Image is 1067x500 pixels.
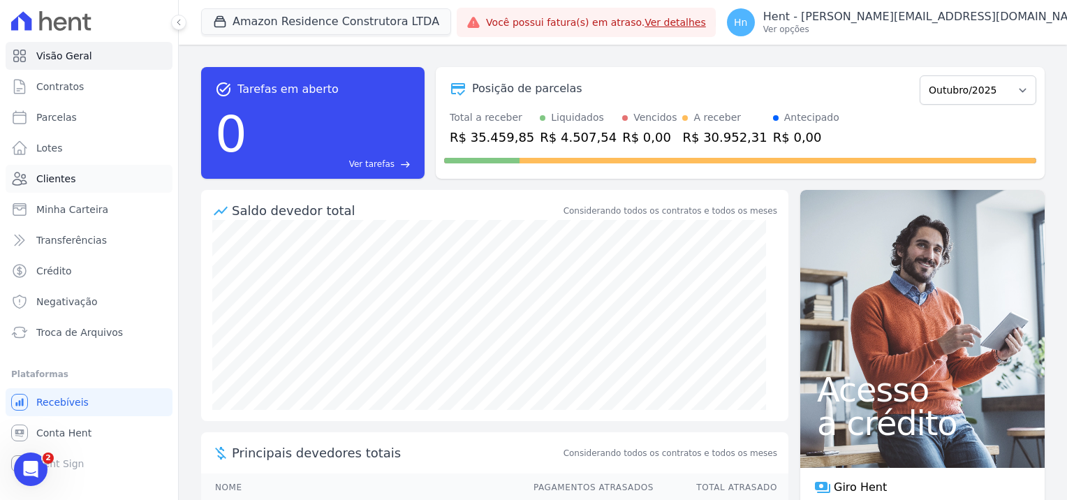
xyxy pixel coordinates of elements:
[36,80,84,94] span: Contratos
[6,288,172,316] a: Negativação
[36,295,98,309] span: Negativação
[450,110,534,125] div: Total a receber
[540,128,617,147] div: R$ 4.507,54
[349,158,395,170] span: Ver tarefas
[36,110,77,124] span: Parcelas
[645,17,706,28] a: Ver detalhes
[6,196,172,223] a: Minha Carteira
[693,110,741,125] div: A receber
[6,165,172,193] a: Clientes
[237,81,339,98] span: Tarefas em aberto
[253,158,411,170] a: Ver tarefas east
[6,42,172,70] a: Visão Geral
[232,443,561,462] span: Principais devedores totais
[6,226,172,254] a: Transferências
[682,128,767,147] div: R$ 30.952,31
[734,17,747,27] span: Hn
[564,205,777,217] div: Considerando todos os contratos e todos os meses
[622,128,677,147] div: R$ 0,00
[6,73,172,101] a: Contratos
[817,406,1028,440] span: a crédito
[472,80,582,97] div: Posição de parcelas
[486,15,706,30] span: Você possui fatura(s) em atraso.
[834,479,887,496] span: Giro Hent
[400,159,411,170] span: east
[817,373,1028,406] span: Acesso
[36,49,92,63] span: Visão Geral
[6,318,172,346] a: Troca de Arquivos
[36,264,72,278] span: Crédito
[36,141,63,155] span: Lotes
[11,366,167,383] div: Plataformas
[6,134,172,162] a: Lotes
[36,203,108,216] span: Minha Carteira
[36,172,75,186] span: Clientes
[215,98,247,170] div: 0
[773,128,839,147] div: R$ 0,00
[564,447,777,459] span: Considerando todos os contratos e todos os meses
[36,233,107,247] span: Transferências
[6,103,172,131] a: Parcelas
[6,257,172,285] a: Crédito
[14,453,47,486] iframe: Intercom live chat
[450,128,534,147] div: R$ 35.459,85
[201,8,451,35] button: Amazon Residence Construtora LTDA
[43,453,54,464] span: 2
[36,426,91,440] span: Conta Hent
[36,325,123,339] span: Troca de Arquivos
[551,110,604,125] div: Liquidados
[36,395,89,409] span: Recebíveis
[6,419,172,447] a: Conta Hent
[6,388,172,416] a: Recebíveis
[633,110,677,125] div: Vencidos
[232,201,561,220] div: Saldo devedor total
[215,81,232,98] span: task_alt
[784,110,839,125] div: Antecipado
